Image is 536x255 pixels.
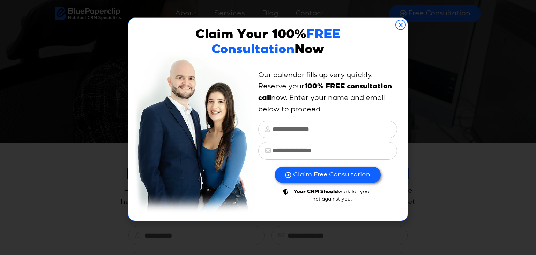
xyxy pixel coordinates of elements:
b: Your CRM Should [293,190,338,195]
strong: call [258,95,271,102]
span: work for you, not against you. [289,188,373,203]
h2: Claim Your 100% Now [153,28,384,58]
strong: 100% FREE consultation [304,83,392,90]
a: Close [395,20,406,30]
p: Our calendar fills up very quickly. Reserve your now. Enter your name and email below to proceed. [258,70,397,115]
span: Claim Free Consultation [293,171,370,179]
button: Claim Free Consultation [275,167,381,183]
